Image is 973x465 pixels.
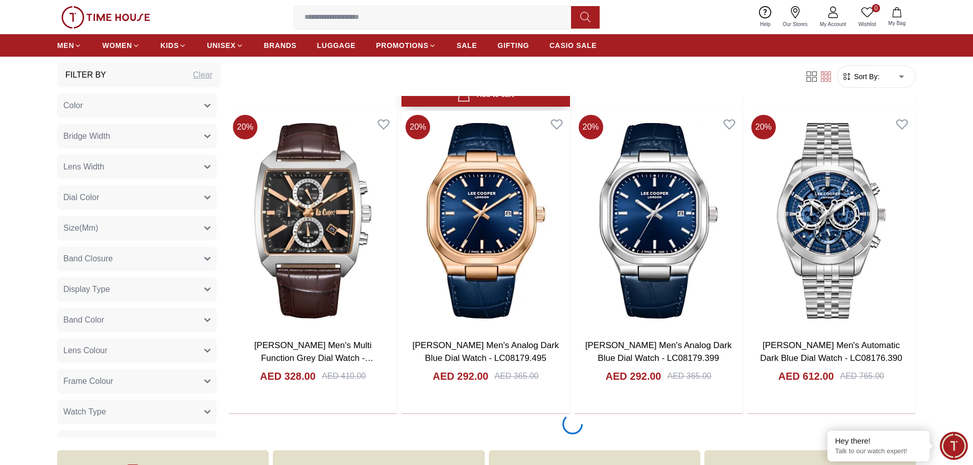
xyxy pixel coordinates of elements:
[264,36,297,55] a: BRANDS
[102,36,140,55] a: WOMEN
[57,400,217,424] button: Watch Type
[840,370,884,382] div: AED 765.00
[57,124,217,149] button: Bridge Width
[317,40,356,51] span: LUGGAGE
[778,369,834,383] h4: AED 612.00
[433,369,488,383] h4: AED 292.00
[317,36,356,55] a: LUGGAGE
[63,161,104,173] span: Lens Width
[585,340,732,363] a: [PERSON_NAME] Men's Analog Dark Blue Dial Watch - LC08179.399
[57,36,82,55] a: MEN
[193,69,212,81] div: Clear
[667,370,711,382] div: AED 365.00
[606,369,661,383] h4: AED 292.00
[376,36,436,55] a: PROMOTIONS
[260,369,316,383] h4: AED 328.00
[229,111,397,330] img: Lee Cooper Men's Multi Function Grey Dial Watch - LC08180.362
[494,370,538,382] div: AED 365.00
[63,314,104,326] span: Band Color
[497,36,529,55] a: GIFTING
[63,436,114,449] span: Band Material
[63,191,99,204] span: Dial Color
[160,40,179,51] span: KIDS
[852,71,880,82] span: Sort By:
[61,6,150,29] img: ...
[57,216,217,240] button: Size(Mm)
[63,100,83,112] span: Color
[376,40,429,51] span: PROMOTIONS
[940,432,968,460] div: Chat Widget
[102,40,132,51] span: WOMEN
[747,111,915,330] img: Lee Cooper Men's Automatic Dark Blue Dial Watch - LC08176.390
[160,36,186,55] a: KIDS
[57,40,74,51] span: MEN
[816,20,850,28] span: My Account
[57,369,217,394] button: Frame Colour
[401,111,569,330] img: Lee Cooper Men's Analog Dark Blue Dial Watch - LC08179.495
[57,430,217,455] button: Band Material
[63,406,106,418] span: Watch Type
[852,4,882,30] a: 0Wishlist
[751,115,776,139] span: 20 %
[254,340,374,376] a: [PERSON_NAME] Men's Multi Function Grey Dial Watch - LC08180.362
[63,130,110,142] span: Bridge Width
[550,36,597,55] a: CASIO SALE
[406,115,430,139] span: 20 %
[842,71,880,82] button: Sort By:
[835,436,922,446] div: Hey there!
[884,19,910,27] span: My Bag
[63,375,113,387] span: Frame Colour
[63,222,98,234] span: Size(Mm)
[835,447,922,456] p: Talk to our watch expert!
[63,253,113,265] span: Band Closure
[57,308,217,332] button: Band Color
[264,40,297,51] span: BRANDS
[777,4,814,30] a: Our Stores
[756,20,775,28] span: Help
[457,40,477,51] span: SALE
[63,345,107,357] span: Lens Colour
[575,111,743,330] img: Lee Cooper Men's Analog Dark Blue Dial Watch - LC08179.399
[322,370,366,382] div: AED 410.00
[57,155,217,179] button: Lens Width
[57,185,217,210] button: Dial Color
[855,20,880,28] span: Wishlist
[550,40,597,51] span: CASIO SALE
[779,20,812,28] span: Our Stores
[882,5,912,29] button: My Bag
[457,36,477,55] a: SALE
[57,338,217,363] button: Lens Colour
[57,277,217,302] button: Display Type
[760,340,902,363] a: [PERSON_NAME] Men's Automatic Dark Blue Dial Watch - LC08176.390
[754,4,777,30] a: Help
[57,93,217,118] button: Color
[57,247,217,271] button: Band Closure
[63,283,110,296] span: Display Type
[65,69,106,81] h3: Filter By
[497,40,529,51] span: GIFTING
[413,340,559,363] a: [PERSON_NAME] Men's Analog Dark Blue Dial Watch - LC08179.495
[579,115,603,139] span: 20 %
[233,115,257,139] span: 20 %
[872,4,880,12] span: 0
[207,36,243,55] a: UNISEX
[207,40,235,51] span: UNISEX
